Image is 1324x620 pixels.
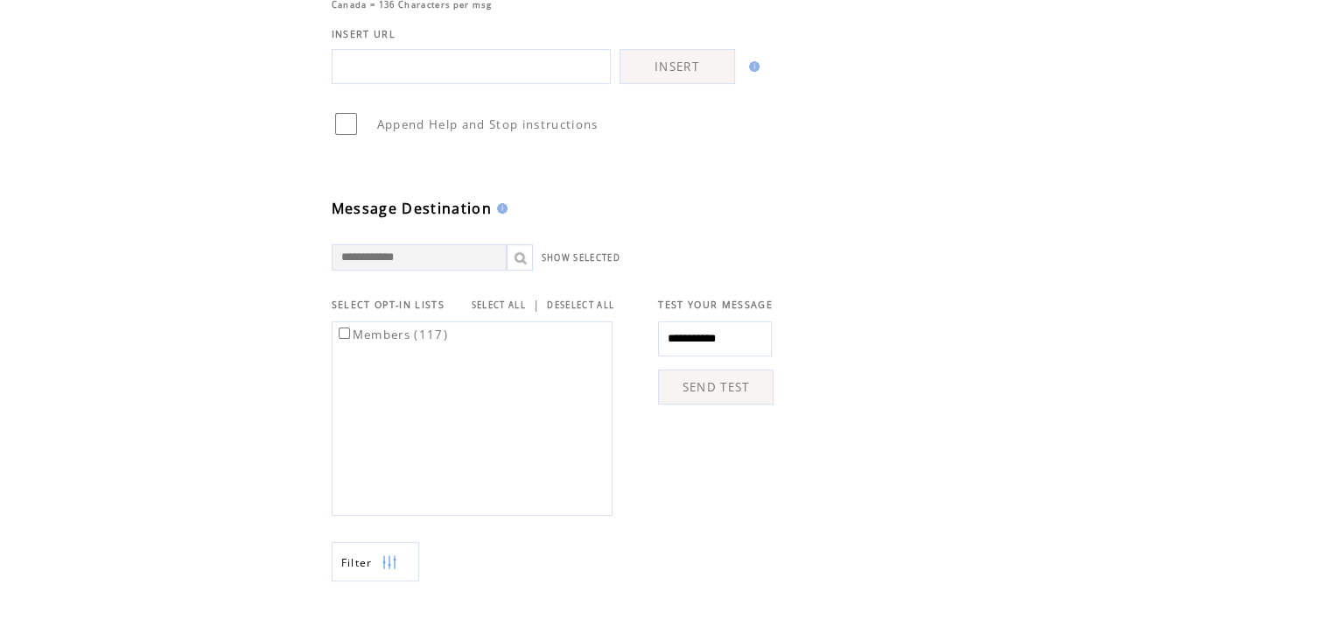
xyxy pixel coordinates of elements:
[332,28,396,40] span: INSERT URL
[542,252,620,264] a: SHOW SELECTED
[341,555,373,570] span: Show filters
[339,328,350,339] input: Members (117)
[658,370,774,405] a: SEND TEST
[658,299,773,311] span: TEST YOUR MESSAGE
[744,61,760,72] img: help.gif
[620,49,735,84] a: INSERT
[335,327,448,342] label: Members (117)
[533,297,540,313] span: |
[332,199,492,218] span: Message Destination
[332,542,419,581] a: Filter
[377,116,599,132] span: Append Help and Stop instructions
[332,299,445,311] span: SELECT OPT-IN LISTS
[547,299,614,311] a: DESELECT ALL
[492,203,508,214] img: help.gif
[382,543,397,582] img: filters.png
[472,299,526,311] a: SELECT ALL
